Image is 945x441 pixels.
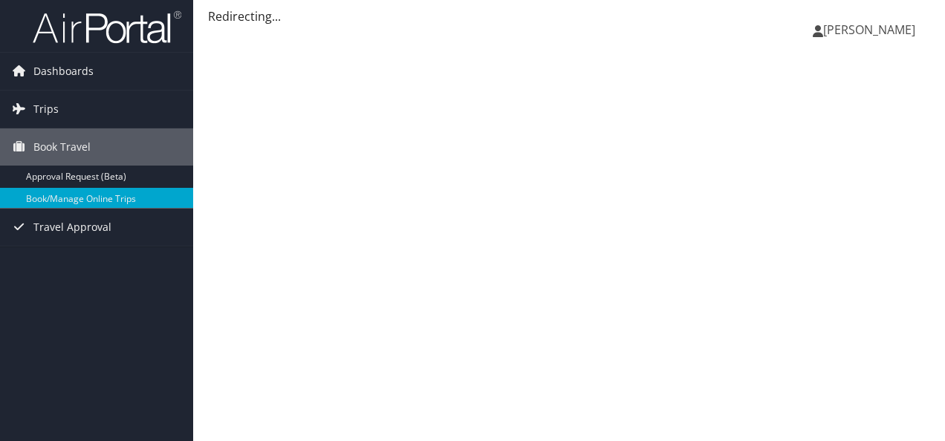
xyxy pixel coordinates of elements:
[33,53,94,90] span: Dashboards
[208,7,930,25] div: Redirecting...
[823,22,915,38] span: [PERSON_NAME]
[813,7,930,52] a: [PERSON_NAME]
[33,91,59,128] span: Trips
[33,128,91,166] span: Book Travel
[33,10,181,45] img: airportal-logo.png
[33,209,111,246] span: Travel Approval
